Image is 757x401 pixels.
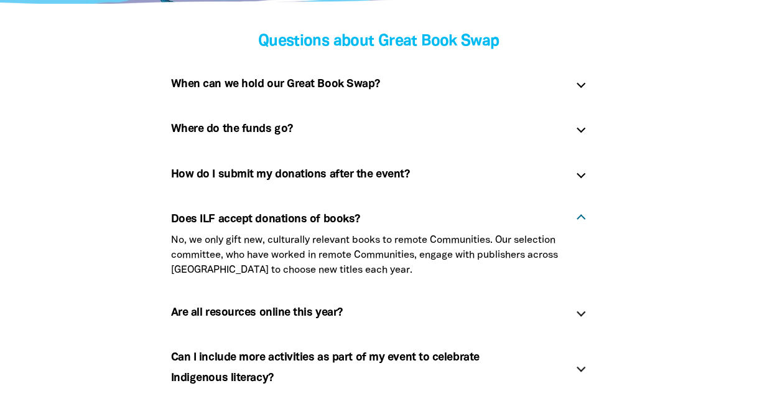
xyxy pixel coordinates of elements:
[171,164,566,184] h5: How do I submit my donations after the event?
[171,74,566,94] h5: When can we hold our Great Book Swap?
[258,34,499,49] span: Questions about Great Book Swap
[171,209,566,229] h5: Does ILF accept donations of books?
[171,347,566,388] h5: Can I include more activities as part of my event to celebrate Indigenous literacy?
[171,303,566,323] h5: Are all resources online this year?
[171,119,566,139] h5: Where do the funds go?
[171,233,587,278] p: No, we only gift new, culturally relevant books to remote Communities. Our selection committee, w...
